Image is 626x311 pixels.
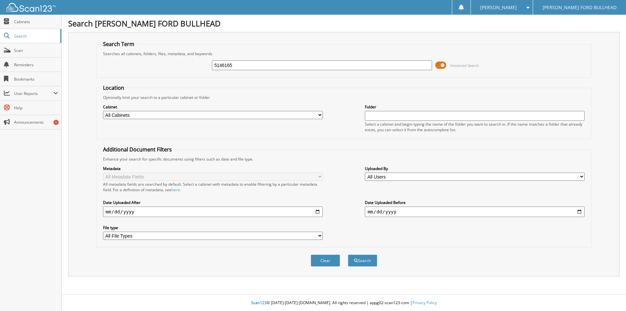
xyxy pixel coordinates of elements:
[103,207,323,217] input: start
[100,40,138,48] legend: Search Term
[14,119,58,125] span: Announcements
[365,200,585,205] label: Date Uploaded Before
[103,104,323,110] label: Cabinet
[171,187,180,193] a: here
[100,95,588,100] div: Optionally limit your search to a particular cabinet or folder
[100,146,175,153] legend: Additional Document Filters
[14,105,58,111] span: Help
[103,181,323,193] div: All metadata fields are searched by default. Select a cabinet with metadata to enable filtering b...
[450,63,479,68] span: Advanced Search
[103,166,323,171] label: Metadata
[251,300,267,305] span: Scan123
[365,121,585,132] div: Select a cabinet and begin typing the name of the folder you want to search in. If the name match...
[348,255,377,267] button: Search
[100,51,588,56] div: Searches all cabinets, folders, files, metadata, and keywords
[412,300,437,305] a: Privacy Policy
[365,207,585,217] input: end
[68,18,619,29] h1: Search [PERSON_NAME] FORD BULLHEAD
[14,62,58,68] span: Reminders
[365,104,585,110] label: Folder
[103,225,323,230] label: File type
[7,3,55,12] img: scan123-logo-white.svg
[62,295,626,311] div: © [DATE]-[DATE] [DOMAIN_NAME]. All rights reserved | appg02-scan123-com |
[14,91,53,96] span: User Reports
[543,6,617,9] span: [PERSON_NAME] FORD BULLHEAD
[100,84,127,91] legend: Location
[14,19,58,24] span: Cabinets
[53,120,59,125] div: 1
[480,6,517,9] span: [PERSON_NAME]
[14,76,58,82] span: Bookmarks
[14,48,58,53] span: Scan
[593,280,626,311] iframe: Chat Widget
[103,200,323,205] label: Date Uploaded After
[365,166,585,171] label: Uploaded By
[311,255,340,267] button: Clear
[14,33,57,39] span: Search
[100,156,588,162] div: Enhance your search for specific documents using filters such as date and file type.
